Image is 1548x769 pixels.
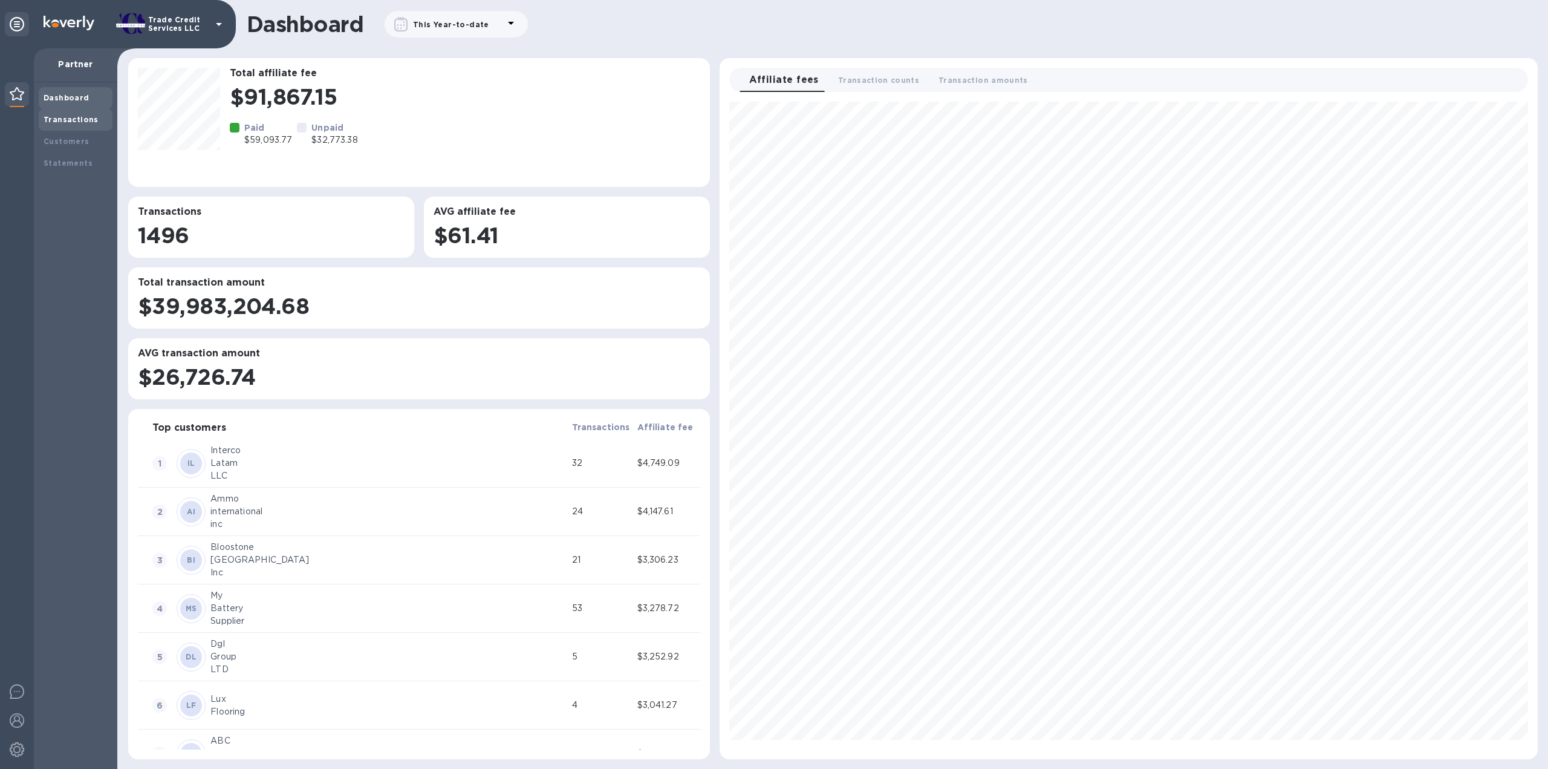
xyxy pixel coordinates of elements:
[637,422,694,432] b: Affiliate fee
[44,159,93,168] b: Statements
[434,223,700,248] h1: $61.41
[210,589,567,602] div: My
[572,505,633,518] div: 24
[637,650,698,663] div: $3,252.92
[210,747,567,760] div: DEALS
[187,555,195,564] b: BI
[138,364,700,390] h1: $26,726.74
[838,74,919,87] span: Transaction counts
[572,602,633,615] div: 53
[938,74,1028,87] span: Transaction amounts
[434,206,700,218] h3: AVG affiliate fee
[637,420,694,434] span: Affiliate fee
[187,749,195,758] b: AI
[210,663,567,676] div: LTD
[311,122,357,134] p: Unpaid
[210,505,567,518] div: international
[210,444,567,457] div: Interco
[572,554,633,566] div: 21
[413,20,489,29] b: This Year-to-date
[152,553,167,568] span: 3
[187,459,195,468] b: IL
[637,505,698,518] div: $4,147.61
[572,457,633,470] div: 32
[210,638,567,650] div: Dgl
[210,650,567,663] div: Group
[230,84,700,110] h1: $91,867.15
[572,650,633,663] div: 5
[210,470,567,482] div: LLC
[186,701,197,710] b: LF
[247,11,363,37] h1: Dashboard
[152,422,226,434] h3: Top customers
[210,541,567,554] div: Bloostone
[152,698,167,713] span: 6
[138,293,700,319] h1: $39,983,204.68
[749,71,819,88] span: Affiliate fees
[152,650,167,664] span: 5
[210,693,567,705] div: Lux
[572,699,633,712] div: 4
[44,58,108,70] p: Partner
[244,122,292,134] p: Paid
[186,652,197,661] b: DL
[44,93,89,102] b: Dashboard
[152,456,167,471] span: 1
[637,747,698,760] div: $2,949.84
[138,206,405,218] h3: Transactions
[187,507,195,516] b: AI
[5,12,29,36] div: Unpin categories
[572,420,630,434] span: Transactions
[210,566,567,579] div: Inc
[148,16,209,33] p: Trade Credit Services LLC
[152,505,167,519] span: 2
[210,615,567,627] div: Supplier
[230,68,700,79] h3: Total affiliate fee
[152,601,167,616] span: 4
[186,604,197,613] b: MS
[138,348,700,359] h3: AVG transaction amount
[210,602,567,615] div: Battery
[44,137,89,146] b: Customers
[210,457,567,470] div: Latam
[210,554,567,566] div: [GEOGRAPHIC_DATA]
[10,87,24,100] img: Partner
[210,735,567,747] div: ABC
[637,457,698,470] div: $4,749.09
[572,422,630,432] b: Transactions
[44,115,99,124] b: Transactions
[637,602,698,615] div: $3,278.72
[244,134,292,146] p: $59,093.77
[572,747,633,760] div: 20
[138,223,405,248] h1: 1496
[152,747,167,761] span: 7
[637,554,698,566] div: $3,306.23
[637,699,698,712] div: $3,041.27
[138,277,700,289] h3: Total transaction amount
[44,16,94,30] img: Logo
[210,705,567,718] div: Flooring
[210,518,567,531] div: inc
[311,134,357,146] p: $32,773.38
[210,492,567,505] div: Ammo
